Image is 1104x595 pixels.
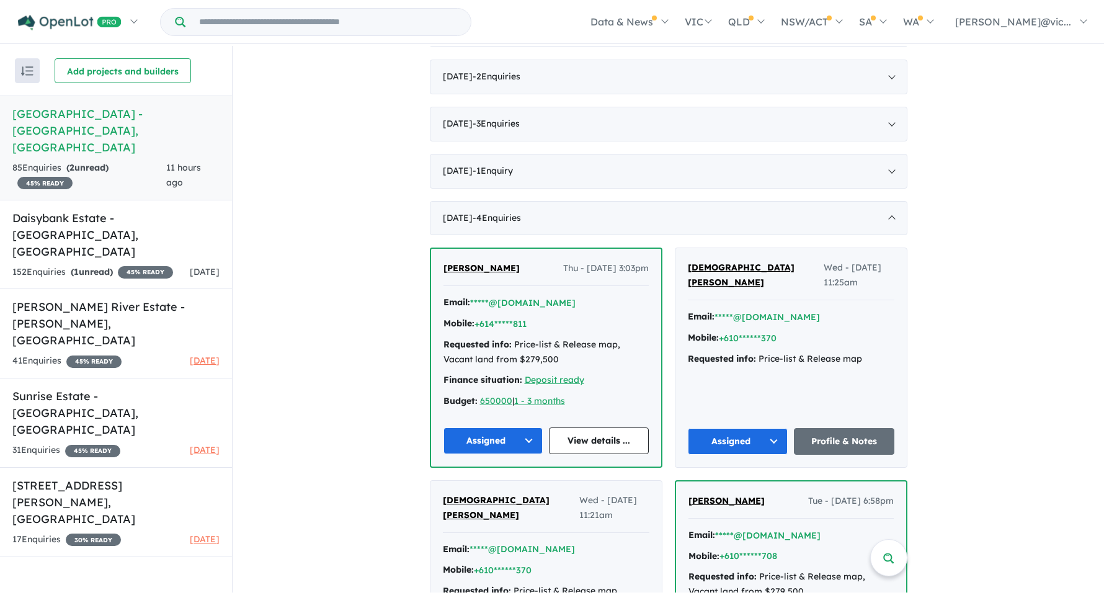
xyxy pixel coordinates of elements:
div: 152 Enquir ies [12,265,173,280]
span: Wed - [DATE] 11:25am [824,261,894,290]
button: Assigned [688,428,788,455]
span: [PERSON_NAME] [688,495,765,506]
span: - 2 Enquir ies [473,71,520,82]
div: Price-list & Release map, Vacant land from $279,500 [443,338,649,367]
h5: [GEOGRAPHIC_DATA] - [GEOGRAPHIC_DATA] , [GEOGRAPHIC_DATA] [12,105,220,156]
span: [DATE] [190,266,220,277]
span: [DEMOGRAPHIC_DATA][PERSON_NAME] [443,494,550,521]
h5: Daisybank Estate - [GEOGRAPHIC_DATA] , [GEOGRAPHIC_DATA] [12,210,220,260]
div: [DATE] [430,60,907,94]
strong: Requested info: [443,339,512,350]
div: 41 Enquir ies [12,354,122,369]
span: - 3 Enquir ies [473,118,520,129]
span: Thu - [DATE] 3:03pm [563,261,649,276]
div: 31 Enquir ies [12,443,120,458]
div: | [443,394,649,409]
a: 1 - 3 months [514,395,565,406]
strong: Finance situation: [443,374,522,385]
span: 30 % READY [66,534,121,546]
strong: Requested info: [688,353,756,364]
strong: Mobile: [443,564,474,575]
span: Wed - [DATE] 11:21am [579,493,649,523]
strong: ( unread) [66,162,109,173]
strong: Email: [443,297,470,308]
strong: Email: [688,311,714,322]
span: 45 % READY [66,356,122,368]
strong: Budget: [443,395,478,406]
a: [PERSON_NAME] [688,494,765,509]
span: 45 % READY [17,177,73,189]
span: [DATE] [190,444,220,455]
a: [PERSON_NAME] [443,261,520,276]
button: Assigned [443,427,543,454]
span: 1 [74,266,79,277]
strong: Requested info: [688,571,757,582]
a: 650000 [480,395,512,406]
strong: Mobile: [688,550,719,561]
a: Deposit ready [525,374,584,385]
img: sort.svg [21,66,33,76]
span: Tue - [DATE] 6:58pm [808,494,894,509]
strong: Mobile: [443,318,474,329]
span: - 1 Enquir y [473,165,513,176]
img: Openlot PRO Logo White [18,15,122,30]
span: 45 % READY [65,445,120,457]
span: 2 [69,162,74,173]
a: [DEMOGRAPHIC_DATA][PERSON_NAME] [443,493,579,523]
div: [DATE] [430,201,907,236]
div: [DATE] [430,154,907,189]
h5: Sunrise Estate - [GEOGRAPHIC_DATA] , [GEOGRAPHIC_DATA] [12,388,220,438]
span: [PERSON_NAME] [443,262,520,274]
span: 11 hours ago [166,162,201,188]
span: 45 % READY [118,266,173,279]
strong: Email: [443,544,470,555]
strong: ( unread) [71,266,113,277]
button: Add projects and builders [55,58,191,83]
a: [DEMOGRAPHIC_DATA][PERSON_NAME] [688,261,824,290]
a: View details ... [549,427,649,454]
span: [PERSON_NAME]@vic... [955,16,1071,28]
input: Try estate name, suburb, builder or developer [188,9,468,35]
div: Price-list & Release map [688,352,894,367]
div: 17 Enquir ies [12,532,121,547]
span: [DATE] [190,355,220,366]
div: 85 Enquir ies [12,161,166,190]
h5: [STREET_ADDRESS][PERSON_NAME] , [GEOGRAPHIC_DATA] [12,477,220,527]
strong: Email: [688,529,715,540]
h5: [PERSON_NAME] River Estate - [PERSON_NAME] , [GEOGRAPHIC_DATA] [12,298,220,349]
span: [DATE] [190,534,220,545]
strong: Mobile: [688,332,719,343]
span: [DEMOGRAPHIC_DATA][PERSON_NAME] [688,262,795,288]
div: [DATE] [430,107,907,141]
a: Profile & Notes [794,428,894,455]
span: - 4 Enquir ies [473,212,521,223]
